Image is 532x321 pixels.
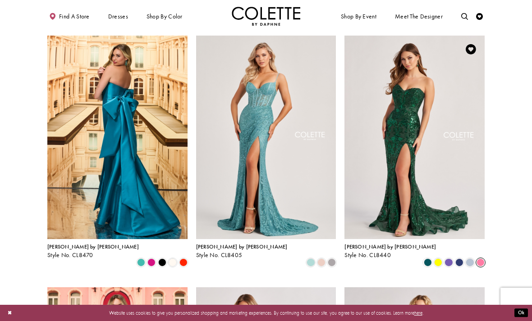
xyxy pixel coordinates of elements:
span: Style No. CL8470 [47,251,93,259]
span: Dresses [106,7,130,26]
img: Colette by Daphne [232,7,300,26]
a: Toggle search [459,7,470,26]
i: Fuchsia [147,258,156,267]
button: Close Dialog [4,307,15,319]
p: Website uses cookies to give you personalized shopping and marketing experiences. By continuing t... [49,308,483,317]
span: [PERSON_NAME] by [PERSON_NAME] [344,243,436,250]
a: here [414,310,422,316]
span: Dresses [108,13,128,20]
a: Add to Wishlist [464,42,478,56]
div: Colette by Daphne Style No. CL8405 [196,244,288,258]
a: Visit Home Page [232,7,300,26]
a: Visit Colette by Daphne Style No. CL8405 Page [196,36,336,239]
i: Cotton Candy [477,258,485,267]
i: Scarlet [179,258,188,267]
span: Style No. CL8440 [344,251,391,259]
a: Find a store [47,7,91,26]
span: Shop by color [147,13,183,20]
span: Meet the designer [395,13,443,20]
i: Black [158,258,166,267]
i: Diamond White [169,258,177,267]
span: Shop by color [145,7,184,26]
span: Shop By Event [341,13,376,20]
span: Shop By Event [339,7,378,26]
a: Visit Colette by Daphne Style No. CL8440 Page [344,36,485,239]
div: Colette by Daphne Style No. CL8470 [47,244,139,258]
i: Smoke [328,258,336,267]
button: Submit Dialog [514,309,528,317]
a: Meet the designer [393,7,445,26]
i: Sea Glass [307,258,315,267]
span: Style No. CL8405 [196,251,243,259]
a: Check Wishlist [474,7,485,26]
span: [PERSON_NAME] by [PERSON_NAME] [196,243,288,250]
a: Visit Colette by Daphne Style No. CL8470 Page [47,36,188,239]
span: [PERSON_NAME] by [PERSON_NAME] [47,243,139,250]
i: Navy Blue [455,258,463,267]
i: Yellow [434,258,442,267]
i: Turquoise [137,258,145,267]
div: Colette by Daphne Style No. CL8440 [344,244,436,258]
i: Rose [317,258,326,267]
i: Ice Blue [466,258,474,267]
span: Find a store [59,13,90,20]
